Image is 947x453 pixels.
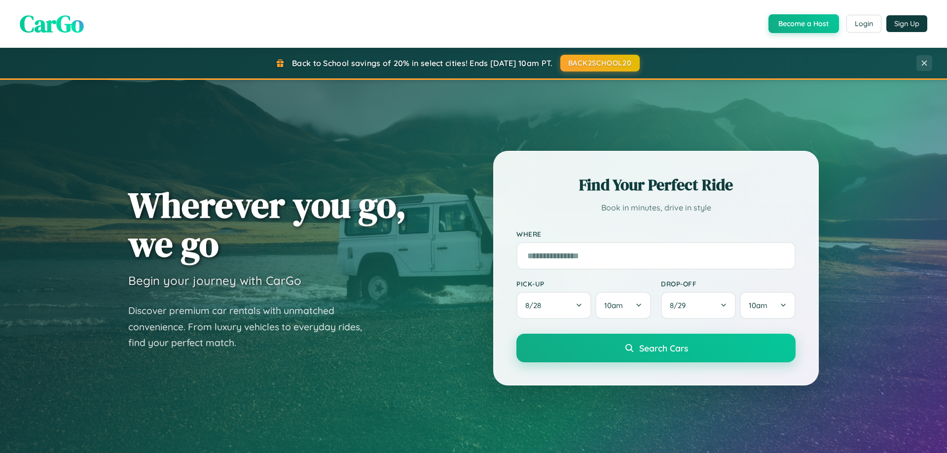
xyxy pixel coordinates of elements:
button: 10am [740,292,796,319]
span: Back to School savings of 20% in select cities! Ends [DATE] 10am PT. [292,58,552,68]
p: Discover premium car rentals with unmatched convenience. From luxury vehicles to everyday rides, ... [128,303,375,351]
button: Sign Up [886,15,927,32]
span: CarGo [20,7,84,40]
button: Become a Host [768,14,839,33]
label: Pick-up [516,279,651,288]
label: Where [516,230,796,238]
span: 8 / 28 [525,301,546,310]
button: Login [846,15,881,33]
p: Book in minutes, drive in style [516,201,796,215]
button: BACK2SCHOOL20 [560,55,640,71]
label: Drop-off [661,279,796,288]
span: Search Cars [639,343,688,353]
button: 10am [595,292,651,319]
span: 10am [604,301,623,310]
h3: Begin your journey with CarGo [128,273,301,288]
h2: Find Your Perfect Ride [516,174,796,196]
span: 10am [749,301,767,310]
span: 8 / 29 [670,301,691,310]
button: 8/29 [661,292,736,319]
button: Search Cars [516,334,796,362]
h1: Wherever you go, we go [128,185,406,263]
button: 8/28 [516,292,591,319]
